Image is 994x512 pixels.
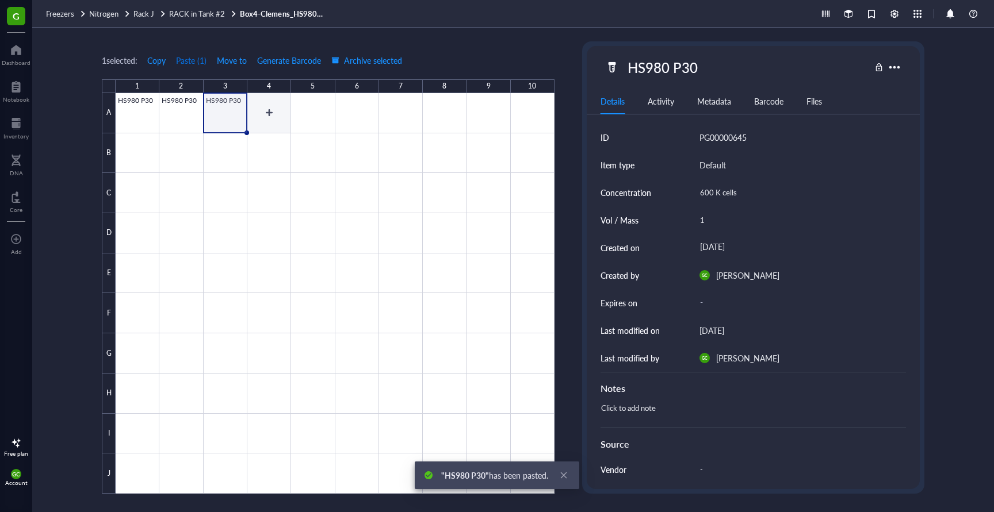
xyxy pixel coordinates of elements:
button: Copy [147,51,166,70]
span: GC [12,471,20,478]
div: B [102,133,116,174]
div: Dashboard [2,59,30,66]
div: Source [601,437,906,451]
div: G [102,333,116,374]
span: Generate Barcode [257,56,321,65]
div: A [102,93,116,133]
div: Notes [601,382,906,395]
div: Default [699,158,726,172]
div: DNA [10,170,23,176]
div: H [102,374,116,414]
a: Nitrogen [89,9,131,19]
button: Move to [216,51,247,70]
a: Core [10,188,22,213]
div: [PERSON_NAME] [716,268,779,282]
div: 6 [355,79,359,93]
div: - [695,457,901,482]
div: PG00000645 [699,130,747,144]
button: Archive selected [331,51,403,70]
div: 1 [695,208,901,232]
a: Notebook [3,78,29,103]
div: Account [5,479,28,486]
a: Close [557,469,570,482]
div: Notebook [3,96,29,103]
span: Rack J [133,8,154,19]
b: "HS980 P30" [441,469,489,481]
div: 9 [487,79,491,93]
div: 8 [442,79,446,93]
span: RACK in Tank #2 [169,8,225,19]
div: Item type [601,159,634,171]
div: Inventory [3,133,29,140]
div: I [102,414,116,454]
span: close [560,471,568,479]
div: 1 selected: [102,54,137,67]
a: Dashboard [2,41,30,66]
div: [DATE] [699,324,724,337]
div: Concentration [601,186,651,199]
span: has been pasted. [441,469,548,481]
div: 2 [179,79,183,93]
button: Paste (1) [175,51,207,70]
button: Generate Barcode [257,51,322,70]
div: 3 [223,79,227,93]
div: [DATE] [695,237,901,258]
div: Barcode [754,95,783,107]
span: Move to [217,56,247,65]
div: - [695,292,901,313]
span: Copy [147,56,166,65]
div: 4 [267,79,271,93]
div: J [102,453,116,494]
div: [PERSON_NAME] [716,351,779,365]
div: Click to add note [596,400,901,428]
span: GC [702,273,708,278]
div: Created on [601,241,640,254]
div: 10 [528,79,536,93]
div: 1 [135,79,139,93]
div: Vendor [601,463,626,476]
div: E [102,253,116,294]
div: Core [10,206,22,213]
a: Inventory [3,114,29,140]
div: Created by [601,269,639,282]
span: G [13,9,20,23]
div: Free plan [4,450,28,457]
div: Metadata [697,95,731,107]
div: 600 K cells [695,180,901,205]
div: 7 [399,79,403,93]
span: Freezers [46,8,74,19]
span: GC [702,356,708,361]
a: Box4-Clemens_HS980_C27-derived OPC_HEK cells [240,9,326,19]
span: Nitrogen [89,8,118,19]
div: F [102,293,116,333]
div: 5 [311,79,315,93]
div: Details [601,95,625,107]
div: Expires on [601,297,637,309]
div: Last modified by [601,352,659,364]
div: C [102,173,116,213]
div: Activity [648,95,674,107]
a: Freezers [46,9,87,19]
div: Files [806,95,822,107]
div: HS980 P30 [622,55,703,79]
span: Archive selected [331,56,402,65]
div: Add [11,248,22,255]
a: DNA [10,151,23,176]
div: Last modified on [601,324,660,337]
a: Rack JRACK in Tank #2 [133,9,238,19]
div: D [102,213,116,253]
div: ID [601,131,609,144]
div: Vol / Mass [601,214,639,226]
